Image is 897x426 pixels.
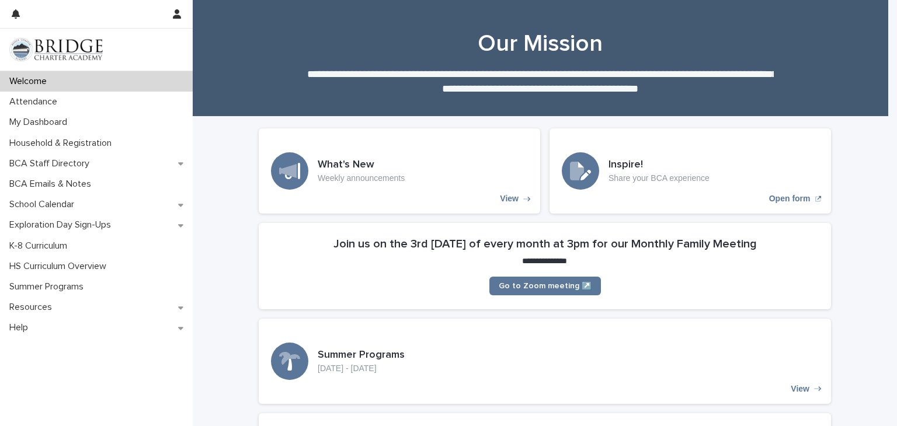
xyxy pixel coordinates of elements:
[5,138,121,149] p: Household & Registration
[489,277,601,295] a: Go to Zoom meeting ↗️
[550,128,831,214] a: Open form
[9,38,103,61] img: V1C1m3IdTEidaUdm9Hs0
[5,281,93,292] p: Summer Programs
[254,30,826,58] h1: Our Mission
[5,76,56,87] p: Welcome
[5,179,100,190] p: BCA Emails & Notes
[5,261,116,272] p: HS Curriculum Overview
[5,117,77,128] p: My Dashboard
[791,384,809,394] p: View
[318,349,405,362] h3: Summer Programs
[769,194,811,204] p: Open form
[499,282,592,290] span: Go to Zoom meeting ↗️
[333,237,757,251] h2: Join us on the 3rd [DATE] of every month at 3pm for our Monthly Family Meeting
[5,240,77,252] p: K-8 Curriculum
[5,322,37,333] p: Help
[609,159,710,172] h3: Inspire!
[5,219,120,231] p: Exploration Day Sign-Ups
[318,364,405,373] p: [DATE] - [DATE]
[318,159,405,172] h3: What's New
[5,158,99,169] p: BCA Staff Directory
[5,199,84,210] p: School Calendar
[259,128,540,214] a: View
[5,96,67,107] p: Attendance
[318,173,405,183] p: Weekly announcements
[500,194,519,204] p: View
[609,173,710,183] p: Share your BCA experience
[259,319,831,404] a: View
[5,302,61,313] p: Resources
